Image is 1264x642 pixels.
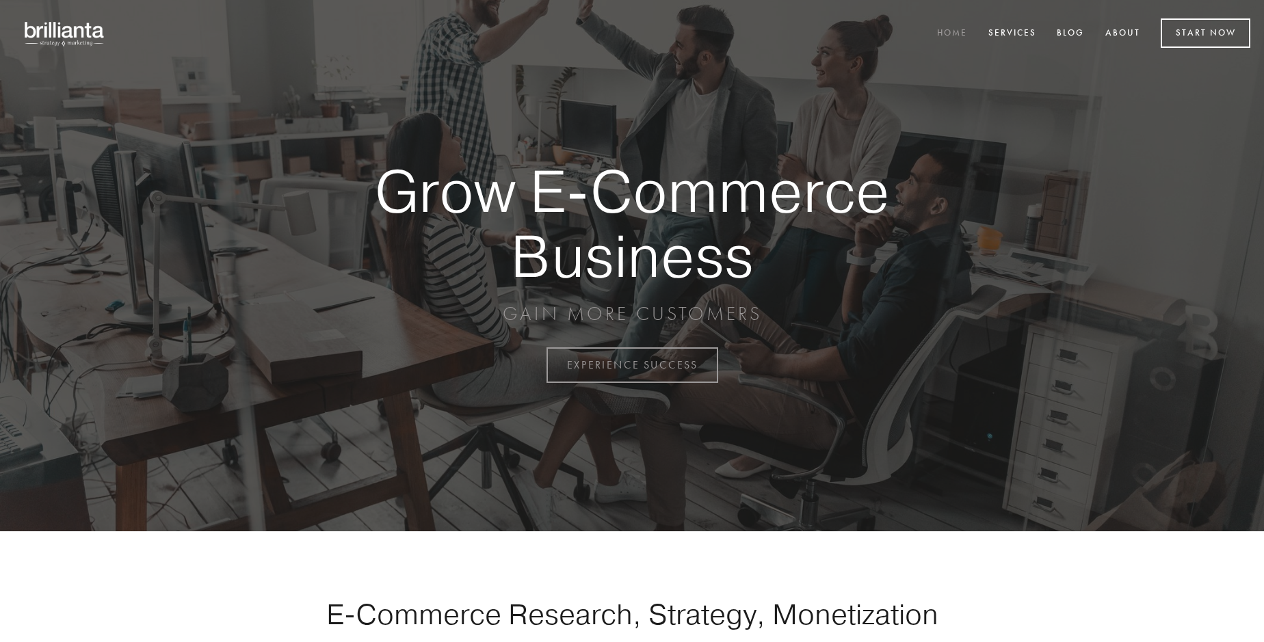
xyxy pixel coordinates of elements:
p: GAIN MORE CUSTOMERS [327,302,937,326]
a: Start Now [1161,18,1250,48]
a: Services [979,23,1045,45]
a: Home [928,23,976,45]
a: About [1096,23,1149,45]
a: Blog [1048,23,1093,45]
a: EXPERIENCE SUCCESS [547,347,718,383]
img: brillianta - research, strategy, marketing [14,14,116,53]
strong: Grow E-Commerce Business [327,159,937,288]
h1: E-Commerce Research, Strategy, Monetization [283,597,981,631]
